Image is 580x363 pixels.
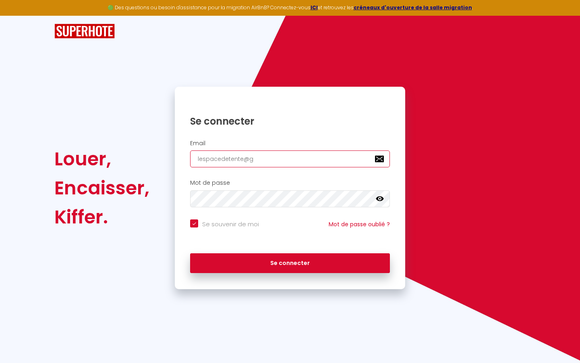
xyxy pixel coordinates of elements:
[190,150,390,167] input: Ton Email
[311,4,318,11] a: ICI
[54,173,149,202] div: Encaisser,
[329,220,390,228] a: Mot de passe oublié ?
[190,179,390,186] h2: Mot de passe
[354,4,472,11] a: créneaux d'ouverture de la salle migration
[190,140,390,147] h2: Email
[190,115,390,127] h1: Se connecter
[54,144,149,173] div: Louer,
[54,24,115,39] img: SuperHote logo
[6,3,31,27] button: Ouvrir le widget de chat LiveChat
[54,202,149,232] div: Kiffer.
[190,253,390,273] button: Se connecter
